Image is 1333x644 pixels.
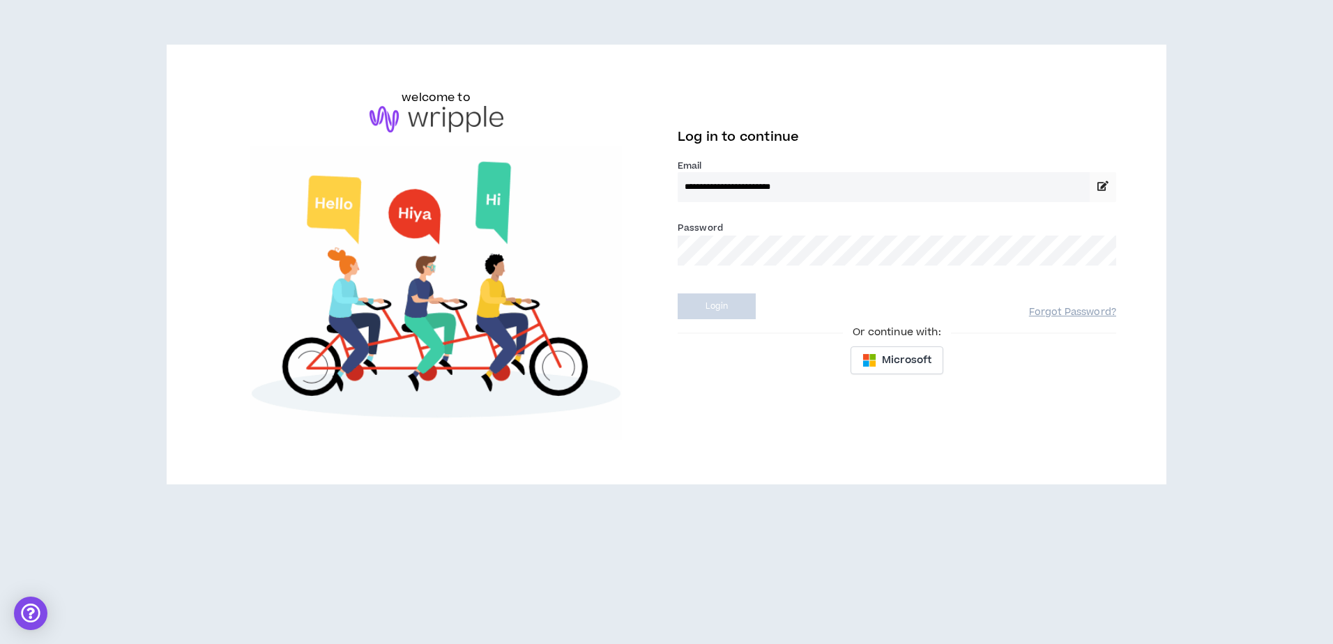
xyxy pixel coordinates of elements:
span: Or continue with: [843,325,950,340]
span: Log in to continue [678,128,799,146]
button: Microsoft [851,346,943,374]
div: Open Intercom Messenger [14,597,47,630]
button: Login [678,293,756,319]
label: Email [678,160,1116,172]
h6: welcome to [402,89,471,106]
label: Password [678,222,723,234]
a: Forgot Password? [1029,306,1116,319]
img: logo-brand.png [370,106,503,132]
img: Welcome to Wripple [217,146,655,440]
span: Microsoft [882,353,931,368]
